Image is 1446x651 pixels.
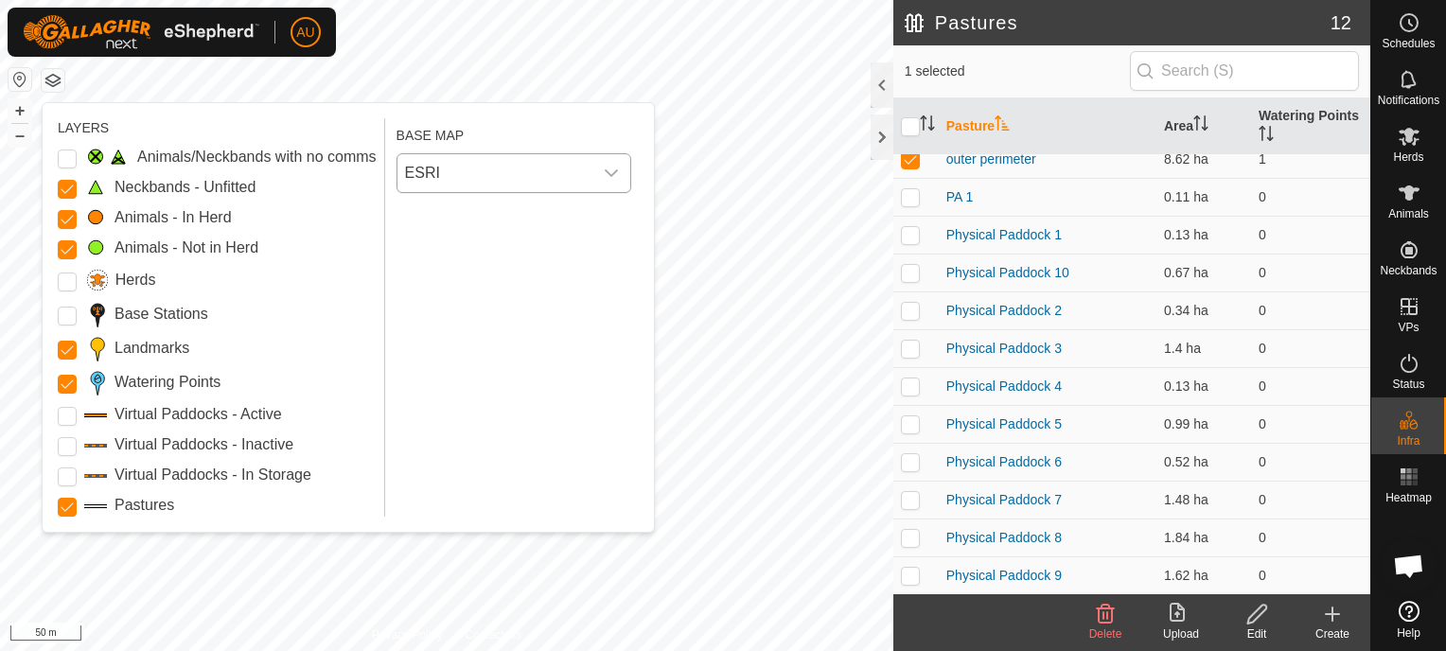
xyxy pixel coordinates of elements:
[1251,178,1370,216] td: 0
[1251,519,1370,556] td: 0
[1251,140,1370,178] td: 1
[1331,9,1351,37] span: 12
[115,494,174,517] label: Pastures
[1295,625,1370,642] div: Create
[946,568,1062,583] a: Physical Paddock 9
[1193,118,1208,133] p-sorticon: Activate to sort
[905,62,1130,81] span: 1 selected
[1130,51,1359,91] input: Search (S)
[939,98,1156,155] th: Pasture
[1156,254,1251,291] td: 0.67 ha
[1156,367,1251,405] td: 0.13 ha
[115,337,189,360] label: Landmarks
[1388,208,1429,220] span: Animals
[905,11,1331,34] h2: Pastures
[1259,129,1274,144] p-sorticon: Activate to sort
[1156,98,1251,155] th: Area
[115,269,156,291] label: Herds
[920,118,935,133] p-sorticon: Activate to sort
[58,118,377,138] div: LAYERS
[946,227,1062,242] a: Physical Paddock 1
[946,378,1062,394] a: Physical Paddock 4
[1156,519,1251,556] td: 1.84 ha
[946,341,1062,356] a: Physical Paddock 3
[1143,625,1219,642] div: Upload
[946,265,1069,280] a: Physical Paddock 10
[397,154,592,192] span: ESRI
[115,433,293,456] label: Virtual Paddocks - Inactive
[115,237,258,259] label: Animals - Not in Herd
[115,303,208,325] label: Base Stations
[1382,38,1435,49] span: Schedules
[1156,216,1251,254] td: 0.13 ha
[23,15,259,49] img: Gallagher Logo
[946,303,1062,318] a: Physical Paddock 2
[115,206,232,229] label: Animals - In Herd
[1156,291,1251,329] td: 0.34 ha
[946,416,1062,431] a: Physical Paddock 5
[466,626,521,643] a: Contact Us
[1219,625,1295,642] div: Edit
[1251,216,1370,254] td: 0
[115,371,220,394] label: Watering Points
[137,146,377,168] label: Animals/Neckbands with no comms
[1398,322,1419,333] span: VPs
[372,626,443,643] a: Privacy Policy
[946,151,1036,167] a: outer perimeter
[1089,627,1122,641] span: Delete
[592,154,630,192] div: dropdown trigger
[42,69,64,92] button: Map Layers
[946,189,974,204] a: PA 1
[1251,405,1370,443] td: 0
[1156,443,1251,481] td: 0.52 ha
[115,403,282,426] label: Virtual Paddocks - Active
[1156,405,1251,443] td: 0.99 ha
[397,118,631,146] div: BASE MAP
[1393,151,1423,163] span: Herds
[1397,627,1420,639] span: Help
[1251,329,1370,367] td: 0
[1251,367,1370,405] td: 0
[115,176,256,199] label: Neckbands - Unfitted
[1251,443,1370,481] td: 0
[1371,593,1446,646] a: Help
[946,454,1062,469] a: Physical Paddock 6
[1156,140,1251,178] td: 8.62 ha
[1251,556,1370,594] td: 0
[1397,435,1420,447] span: Infra
[1156,556,1251,594] td: 1.62 ha
[1378,95,1439,106] span: Notifications
[1392,378,1424,390] span: Status
[1251,481,1370,519] td: 0
[1156,178,1251,216] td: 0.11 ha
[1380,265,1437,276] span: Neckbands
[9,68,31,91] button: Reset Map
[1251,291,1370,329] td: 0
[1381,537,1437,594] div: Open chat
[9,124,31,147] button: –
[946,530,1062,545] a: Physical Paddock 8
[9,99,31,122] button: +
[1156,481,1251,519] td: 1.48 ha
[296,23,314,43] span: AU
[1251,254,1370,291] td: 0
[1156,329,1251,367] td: 1.4 ha
[115,464,311,486] label: Virtual Paddocks - In Storage
[1251,98,1370,155] th: Watering Points
[1385,492,1432,503] span: Heatmap
[995,118,1010,133] p-sorticon: Activate to sort
[946,492,1062,507] a: Physical Paddock 7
